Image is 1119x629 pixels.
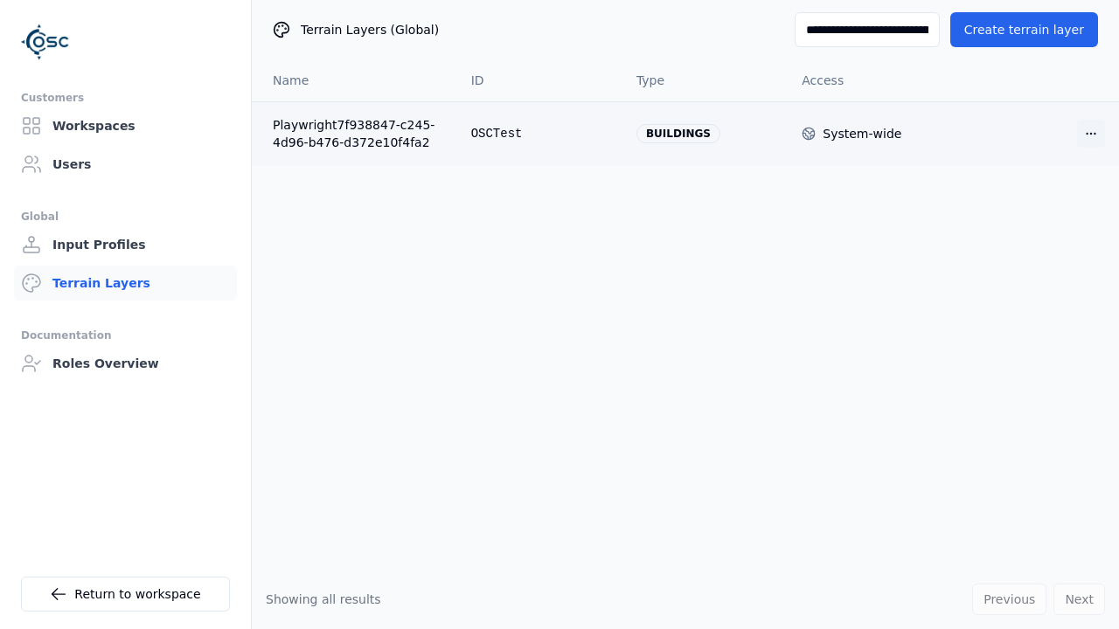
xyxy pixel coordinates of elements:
span: Terrain Layers (Global) [301,21,439,38]
button: Create terrain layer [950,12,1098,47]
th: Access [788,59,953,101]
span: Showing all results [266,592,381,606]
a: Workspaces [14,108,237,143]
div: buildings [636,124,720,143]
div: Documentation [21,325,230,346]
div: Customers [21,87,230,108]
a: Users [14,147,237,182]
a: Input Profiles [14,227,237,262]
img: Logo [21,17,70,66]
a: Terrain Layers [14,266,237,301]
a: Roles Overview [14,346,237,381]
th: ID [457,59,622,101]
th: Name [252,59,457,101]
a: Playwright7f938847-c245-4d96-b476-d372e10f4fa2 [273,116,443,151]
div: System-wide [823,125,901,142]
div: OSCTest [471,125,608,142]
th: Type [622,59,788,101]
div: Global [21,206,230,227]
a: Return to workspace [21,577,230,612]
